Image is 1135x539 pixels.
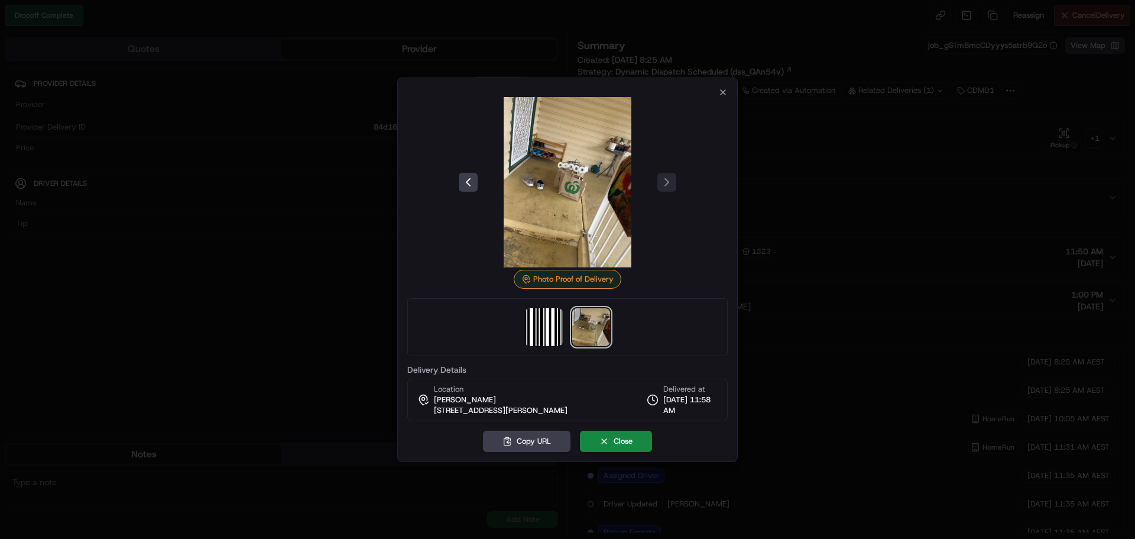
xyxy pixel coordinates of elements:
[407,366,728,374] label: Delivery Details
[482,97,653,267] img: photo_proof_of_delivery image
[572,308,610,346] img: photo_proof_of_delivery image
[434,395,496,405] span: [PERSON_NAME]
[525,308,563,346] img: barcode_scan_on_pickup image
[580,431,652,452] button: Close
[483,431,570,452] button: Copy URL
[434,384,463,395] span: Location
[434,405,567,416] span: [STREET_ADDRESS][PERSON_NAME]
[514,270,621,289] div: Photo Proof of Delivery
[663,395,718,416] span: [DATE] 11:58 AM
[663,384,718,395] span: Delivered at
